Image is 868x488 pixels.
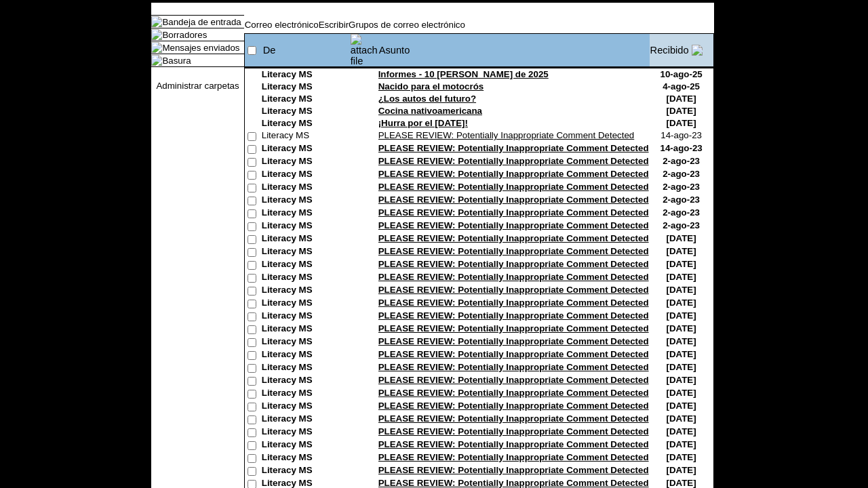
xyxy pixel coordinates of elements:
[262,156,350,169] td: Literacy MS
[262,69,350,81] td: Literacy MS
[262,426,350,439] td: Literacy MS
[262,118,350,130] td: Literacy MS
[378,465,649,475] a: PLEASE REVIEW: Potentially Inappropriate Comment Detected
[378,246,649,256] a: PLEASE REVIEW: Potentially Inappropriate Comment Detected
[663,156,700,166] nobr: 2-ago-23
[151,16,162,27] img: folder_icon_pick.gif
[660,69,702,79] nobr: 10-ago-25
[245,20,319,30] a: Correo electrónico
[262,143,350,156] td: Literacy MS
[263,45,276,56] a: De
[351,34,378,66] img: attach file
[667,94,696,104] nobr: [DATE]
[378,259,649,269] a: PLEASE REVIEW: Potentially Inappropriate Comment Detected
[262,130,350,143] td: Literacy MS
[378,401,649,411] a: PLEASE REVIEW: Potentially Inappropriate Comment Detected
[667,106,696,116] nobr: [DATE]
[667,362,696,372] nobr: [DATE]
[378,106,482,116] a: Cocina nativoamericana
[667,426,696,436] nobr: [DATE]
[667,388,696,398] nobr: [DATE]
[262,207,350,220] td: Literacy MS
[319,20,349,30] a: Escribir
[162,30,207,40] a: Borradores
[663,220,700,230] nobr: 2-ago-23
[378,298,649,308] a: PLEASE REVIEW: Potentially Inappropriate Comment Detected
[667,439,696,449] nobr: [DATE]
[262,195,350,207] td: Literacy MS
[262,246,350,259] td: Literacy MS
[667,478,696,488] nobr: [DATE]
[667,310,696,321] nobr: [DATE]
[378,362,649,372] a: PLEASE REVIEW: Potentially Inappropriate Comment Detected
[262,375,350,388] td: Literacy MS
[378,156,649,166] a: PLEASE REVIEW: Potentially Inappropriate Comment Detected
[349,20,465,30] a: Grupos de correo electrónico
[262,465,350,478] td: Literacy MS
[262,310,350,323] td: Literacy MS
[378,323,649,333] a: PLEASE REVIEW: Potentially Inappropriate Comment Detected
[262,362,350,375] td: Literacy MS
[162,17,241,27] a: Bandeja de entrada
[378,426,649,436] a: PLEASE REVIEW: Potentially Inappropriate Comment Detected
[151,42,162,53] img: folder_icon.gif
[378,310,649,321] a: PLEASE REVIEW: Potentially Inappropriate Comment Detected
[262,452,350,465] td: Literacy MS
[262,94,350,106] td: Literacy MS
[667,233,696,243] nobr: [DATE]
[667,118,696,128] nobr: [DATE]
[262,323,350,336] td: Literacy MS
[692,45,703,56] img: arrow_down.gif
[378,285,649,295] a: PLEASE REVIEW: Potentially Inappropriate Comment Detected
[667,323,696,333] nobr: [DATE]
[667,401,696,411] nobr: [DATE]
[378,452,649,462] a: PLEASE REVIEW: Potentially Inappropriate Comment Detected
[378,195,649,205] a: PLEASE REVIEW: Potentially Inappropriate Comment Detected
[667,246,696,256] nobr: [DATE]
[262,182,350,195] td: Literacy MS
[378,220,649,230] a: PLEASE REVIEW: Potentially Inappropriate Comment Detected
[262,285,350,298] td: Literacy MS
[663,182,700,192] nobr: 2-ago-23
[378,413,649,424] a: PLEASE REVIEW: Potentially Inappropriate Comment Detected
[378,336,649,346] a: PLEASE REVIEW: Potentially Inappropriate Comment Detected
[162,43,239,53] a: Mensajes enviados
[667,336,696,346] nobr: [DATE]
[262,169,350,182] td: Literacy MS
[663,169,700,179] nobr: 2-ago-23
[378,182,649,192] a: PLEASE REVIEW: Potentially Inappropriate Comment Detected
[378,207,649,218] a: PLEASE REVIEW: Potentially Inappropriate Comment Detected
[378,118,468,128] a: ¡Hurra por el [DATE]!
[151,29,162,40] img: folder_icon.gif
[262,272,350,285] td: Literacy MS
[378,169,649,179] a: PLEASE REVIEW: Potentially Inappropriate Comment Detected
[262,233,350,246] td: Literacy MS
[378,272,649,282] a: PLEASE REVIEW: Potentially Inappropriate Comment Detected
[262,336,350,349] td: Literacy MS
[262,439,350,452] td: Literacy MS
[262,413,350,426] td: Literacy MS
[378,388,649,398] a: PLEASE REVIEW: Potentially Inappropriate Comment Detected
[660,143,702,153] nobr: 14-ago-23
[663,207,700,218] nobr: 2-ago-23
[262,388,350,401] td: Literacy MS
[262,106,350,118] td: Literacy MS
[667,375,696,385] nobr: [DATE]
[262,349,350,362] td: Literacy MS
[378,69,549,79] a: Informes - 10 [PERSON_NAME] de 2025
[667,349,696,359] nobr: [DATE]
[667,452,696,462] nobr: [DATE]
[156,81,239,91] a: Administrar carpetas
[378,439,649,449] a: PLEASE REVIEW: Potentially Inappropriate Comment Detected
[262,81,350,94] td: Literacy MS
[262,259,350,272] td: Literacy MS
[378,233,649,243] a: PLEASE REVIEW: Potentially Inappropriate Comment Detected
[378,349,649,359] a: PLEASE REVIEW: Potentially Inappropriate Comment Detected
[378,81,484,91] a: Nacido para el motocrós
[379,45,410,56] a: Asunto
[667,259,696,269] nobr: [DATE]
[378,94,476,104] a: ¿Los autos del futuro?
[378,375,649,385] a: PLEASE REVIEW: Potentially Inappropriate Comment Detected
[650,45,689,56] a: Recibido
[378,478,649,488] a: PLEASE REVIEW: Potentially Inappropriate Comment Detected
